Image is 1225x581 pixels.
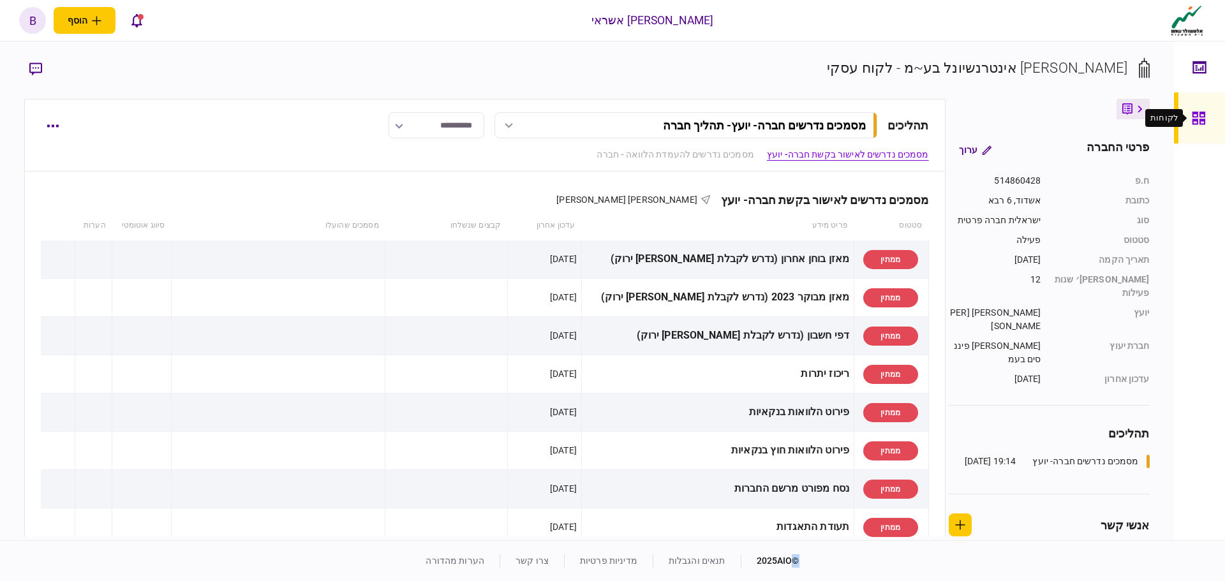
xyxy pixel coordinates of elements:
[580,555,637,566] a: מדיניות פרטיות
[949,253,1041,267] div: [DATE]
[863,327,918,346] div: ממתין
[556,195,697,205] span: [PERSON_NAME] [PERSON_NAME]
[586,513,849,541] div: תעודת התאגדות
[171,211,385,240] th: מסמכים שהועלו
[1032,455,1138,468] div: מסמכים נדרשים חברה- יועץ
[711,193,929,207] div: מסמכים נדרשים לאישור בקשת חברה- יועץ
[949,273,1041,300] div: 12
[669,555,725,566] a: תנאים והגבלות
[863,441,918,460] div: ממתין
[949,306,1041,333] div: [PERSON_NAME] [PERSON_NAME]
[949,174,1041,188] div: 514860428
[75,211,112,240] th: הערות
[586,360,849,388] div: ריכוז יתרות
[949,138,1002,161] button: ערוך
[586,436,849,465] div: פירוט הלוואות חוץ בנקאיות
[1054,214,1150,227] div: סוג
[949,372,1041,386] div: [DATE]
[1054,174,1150,188] div: ח.פ
[550,520,577,533] div: [DATE]
[1054,372,1150,386] div: עדכון אחרון
[1054,194,1150,207] div: כתובת
[550,367,577,380] div: [DATE]
[426,555,484,566] a: הערות מהדורה
[1054,306,1150,333] div: יועץ
[586,474,849,503] div: נסח מפורט מרשם החברות
[385,211,507,240] th: קבצים שנשלחו
[586,245,849,274] div: מאזן בוחן אחרון (נדרש לקבלת [PERSON_NAME] ירוק)
[863,288,918,307] div: ממתין
[1101,517,1150,534] div: אנשי קשר
[586,283,849,312] div: מאזן מבוקר 2023 (נדרש לקבלת [PERSON_NAME] ירוק)
[767,148,929,161] a: מסמכים נדרשים לאישור בקשת חברה- יועץ
[1087,138,1149,161] div: פרטי החברה
[863,250,918,269] div: ממתין
[863,480,918,499] div: ממתין
[550,253,577,265] div: [DATE]
[586,321,849,350] div: דפי חשבון (נדרש לקבלת [PERSON_NAME] ירוק)
[597,148,754,161] a: מסמכים נדרשים להעמדת הלוואה - חברה
[965,455,1150,468] a: מסמכים נדרשים חברה- יועץ19:14 [DATE]
[863,365,918,384] div: ממתין
[54,7,115,34] button: פתח תפריט להוספת לקוח
[550,291,577,304] div: [DATE]
[19,7,46,34] button: b
[550,444,577,457] div: [DATE]
[863,403,918,422] div: ממתין
[1054,253,1150,267] div: תאריך הקמה
[1054,273,1150,300] div: [PERSON_NAME]׳ שנות פעילות
[827,57,1128,78] div: [PERSON_NAME] אינטרנשיונל בע~מ - לקוח עסקי
[887,117,929,134] div: תהליכים
[550,329,577,342] div: [DATE]
[1054,339,1150,366] div: חברת יעוץ
[112,211,172,240] th: סיווג אוטומטי
[550,482,577,495] div: [DATE]
[586,398,849,427] div: פירוט הלוואות בנקאיות
[1054,233,1150,247] div: סטטוס
[123,7,150,34] button: פתח רשימת התראות
[516,555,549,566] a: צרו קשר
[854,211,928,240] th: סטטוס
[741,554,799,568] div: © 2025 AIO
[949,425,1150,442] div: תהליכים
[1150,112,1178,124] div: לקוחות
[949,214,1041,227] div: ישראלית חברה פרטית
[581,211,854,240] th: פריט מידע
[1168,4,1206,36] img: client company logo
[507,211,581,240] th: עדכון אחרון
[550,406,577,418] div: [DATE]
[863,518,918,537] div: ממתין
[949,339,1041,366] div: [PERSON_NAME] פיננסים בעמ
[949,233,1041,247] div: פעילה
[494,112,877,138] button: מסמכים נדרשים חברה- יועץ- תהליך חברה
[949,194,1041,207] div: אשדוד, 6 רבא
[965,455,1016,468] div: 19:14 [DATE]
[663,119,866,132] div: מסמכים נדרשים חברה- יועץ - תהליך חברה
[591,12,714,29] div: [PERSON_NAME] אשראי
